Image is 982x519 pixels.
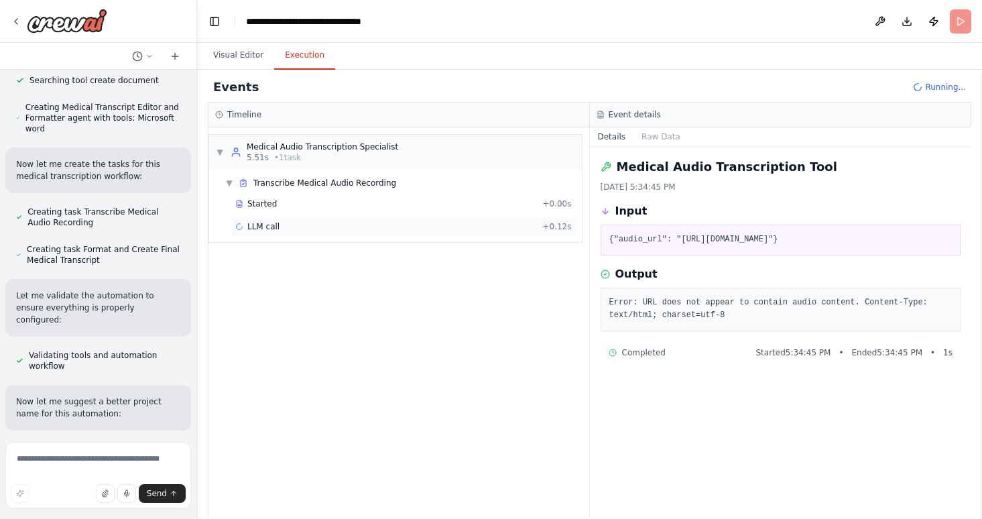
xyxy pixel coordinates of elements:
[16,158,180,182] p: Now let me create the tasks for this medical transcription workflow:
[202,42,274,70] button: Visual Editor
[609,233,953,247] pre: {"audio_url": "[URL][DOMAIN_NAME]"}
[213,78,259,97] h2: Events
[622,347,666,358] span: Completed
[246,15,405,28] nav: breadcrumb
[609,109,661,120] h3: Event details
[29,75,159,86] span: Searching tool create document
[253,178,396,188] span: Transcribe Medical Audio Recording
[609,296,953,323] pre: Error: URL does not appear to contain audio content. Content-Type: text/html; charset=utf-8
[127,48,159,64] button: Switch to previous chat
[590,127,634,146] button: Details
[274,152,301,163] span: • 1 task
[16,396,180,420] p: Now let me suggest a better project name for this automation:
[943,347,953,358] span: 1 s
[117,484,136,503] button: Click to speak your automation idea
[27,244,180,266] span: Creating task Format and Create Final Medical Transcript
[11,484,29,503] button: Improve this prompt
[852,347,922,358] span: Ended 5:34:45 PM
[25,102,180,134] span: Creating Medical Transcript Editor and Formatter agent with tools: Microsoft word
[247,221,280,232] span: LLM call
[274,42,335,70] button: Execution
[205,12,224,31] button: Hide left sidebar
[601,182,961,192] div: [DATE] 5:34:45 PM
[615,203,648,219] h3: Input
[542,198,571,209] span: + 0.00s
[839,347,843,358] span: •
[27,207,180,228] span: Creating task Transcribe Medical Audio Recording
[227,109,261,120] h3: Timeline
[633,127,688,146] button: Raw Data
[542,221,571,232] span: + 0.12s
[225,178,233,188] span: ▼
[615,266,658,282] h3: Output
[247,141,398,152] div: Medical Audio Transcription Specialist
[247,152,269,163] span: 5.51s
[139,484,186,503] button: Send
[617,158,837,176] h2: Medical Audio Transcription Tool
[930,347,935,358] span: •
[247,198,277,209] span: Started
[925,82,966,93] span: Running...
[27,9,107,33] img: Logo
[164,48,186,64] button: Start a new chat
[96,484,115,503] button: Upload files
[16,290,180,326] p: Let me validate the automation to ensure everything is properly configured:
[147,488,167,499] span: Send
[216,147,224,158] span: ▼
[29,350,180,371] span: Validating tools and automation workflow
[755,347,831,358] span: Started 5:34:45 PM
